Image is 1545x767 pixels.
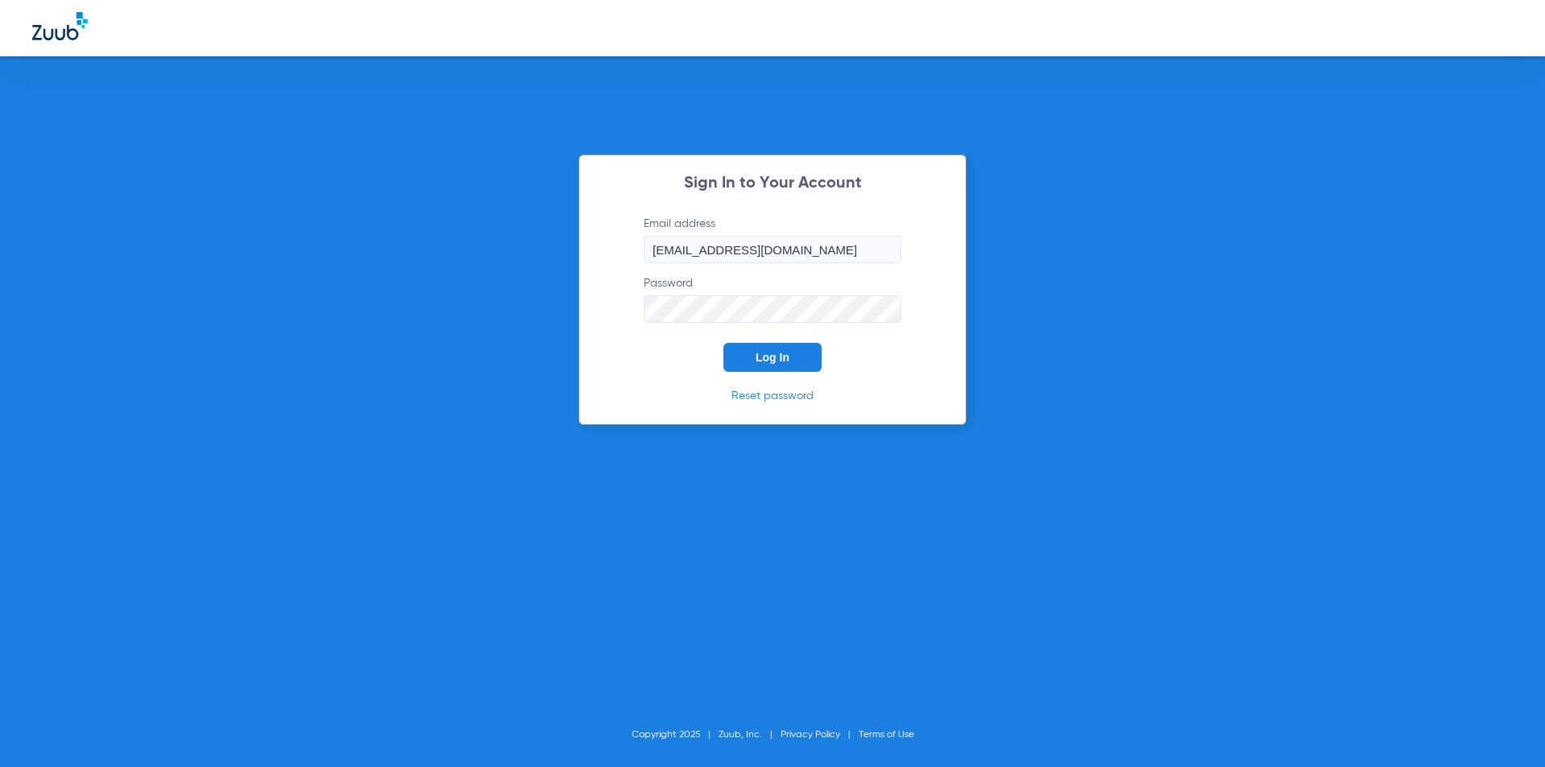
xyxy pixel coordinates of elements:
[644,295,901,323] input: Password
[719,727,781,743] li: Zuub, Inc.
[644,236,901,263] input: Email address
[731,390,814,402] a: Reset password
[32,12,88,40] img: Zuub Logo
[723,343,822,372] button: Log In
[632,727,719,743] li: Copyright 2025
[1465,690,1545,767] iframe: Chat Widget
[781,730,840,740] a: Privacy Policy
[859,730,914,740] a: Terms of Use
[756,351,789,364] span: Log In
[644,216,901,263] label: Email address
[620,175,925,192] h2: Sign In to Your Account
[644,275,901,323] label: Password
